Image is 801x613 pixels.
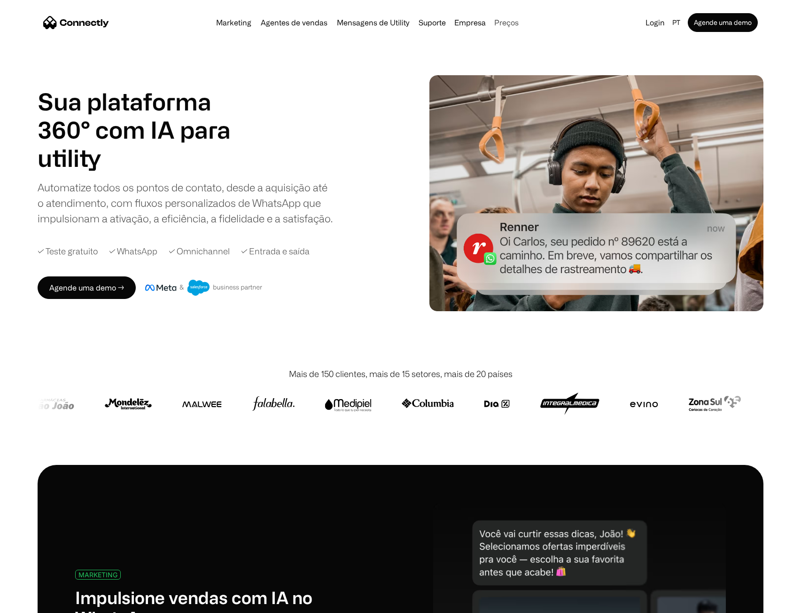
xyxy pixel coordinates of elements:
div: ✓ Teste gratuito [38,245,98,258]
div: pt [669,16,686,29]
aside: Language selected: Português (Brasil) [9,596,56,610]
div: 3 of 4 [38,144,254,172]
div: Automatize todos os pontos de contato, desde a aquisição até o atendimento, com fluxos personaliz... [38,180,334,226]
a: Login [642,16,669,29]
div: ✓ WhatsApp [109,245,157,258]
a: Preços [490,19,522,26]
h1: Sua plataforma 360° com IA para [38,87,254,144]
div: pt [672,16,680,29]
div: MARKETING [78,571,117,578]
div: ✓ Omnichannel [169,245,230,258]
div: Empresa [454,16,486,29]
ul: Language list [19,597,56,610]
div: Empresa [451,16,489,29]
a: Marketing [212,19,255,26]
a: Agende uma demo [688,13,758,32]
a: Suporte [415,19,450,26]
img: Meta e crachá de parceiro de negócios do Salesforce. [145,280,263,296]
a: Mensagens de Utility [333,19,413,26]
h1: utility [38,144,254,172]
div: ✓ Entrada e saída [241,245,310,258]
div: Mais de 150 clientes, mais de 15 setores, mais de 20 países [289,368,513,380]
a: Agende uma demo → [38,276,136,299]
a: Agentes de vendas [257,19,331,26]
div: carousel [38,144,254,172]
a: home [43,16,109,30]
